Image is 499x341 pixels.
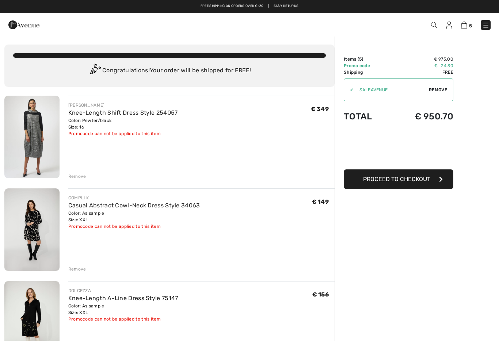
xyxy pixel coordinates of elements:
[88,64,102,78] img: Congratulation2.svg
[68,287,178,294] div: DOLCEZZA
[390,56,453,62] td: € 975.00
[431,22,437,28] img: Search
[344,56,390,62] td: Items ( )
[68,223,200,230] div: Promocode can not be applied to this item
[68,316,178,322] div: Promocode can not be applied to this item
[344,129,453,167] iframe: PayPal
[68,109,178,116] a: Knee-Length Shift Dress Style 254057
[68,102,178,108] div: [PERSON_NAME]
[68,117,178,130] div: Color: Pewter/black Size: 16
[8,18,39,32] img: 1ère Avenue
[390,104,453,129] td: € 950.70
[68,173,86,180] div: Remove
[390,62,453,69] td: € -24.30
[429,87,447,93] span: Remove
[312,291,329,298] span: € 156
[461,22,467,28] img: Shopping Bag
[13,64,326,78] div: Congratulations! Your order will be shipped for FREE!
[344,69,390,76] td: Shipping
[4,188,60,271] img: Casual Abstract Cowl-Neck Dress Style 34063
[68,266,86,272] div: Remove
[344,104,390,129] td: Total
[68,295,178,302] a: Knee-Length A-Line Dress Style 75147
[201,4,264,9] a: Free shipping on orders over €130
[312,198,329,205] span: € 149
[390,69,453,76] td: Free
[4,96,60,178] img: Knee-Length Shift Dress Style 254057
[446,22,452,29] img: My Info
[68,202,200,209] a: Casual Abstract Cowl-Neck Dress Style 34063
[68,130,178,137] div: Promocode can not be applied to this item
[344,62,390,69] td: Promo code
[274,4,299,9] a: Easy Returns
[482,22,490,29] img: Menu
[68,303,178,316] div: Color: As sample Size: XXL
[469,23,472,28] span: 5
[344,87,354,93] div: ✔
[311,106,329,112] span: € 349
[354,79,429,101] input: Promo code
[359,57,362,62] span: 5
[8,21,39,28] a: 1ère Avenue
[68,195,200,201] div: COMPLI K
[363,176,430,183] span: Proceed to Checkout
[344,169,453,189] button: Proceed to Checkout
[268,4,269,9] span: |
[461,20,472,29] a: 5
[68,210,200,223] div: Color: As sample Size: XXL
